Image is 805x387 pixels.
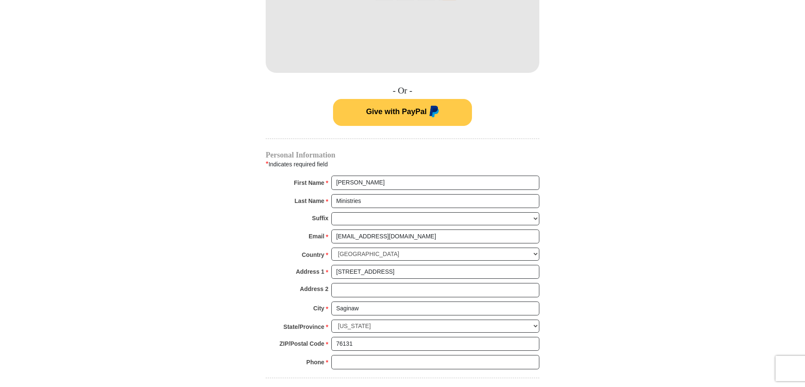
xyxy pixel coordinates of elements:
[307,356,325,368] strong: Phone
[427,106,439,119] img: paypal
[280,338,325,350] strong: ZIP/Postal Code
[266,152,539,158] h4: Personal Information
[309,230,324,242] strong: Email
[313,302,324,314] strong: City
[366,107,426,116] span: Give with PayPal
[266,159,539,170] div: Indicates required field
[312,212,328,224] strong: Suffix
[296,266,325,278] strong: Address 1
[283,321,324,333] strong: State/Province
[295,195,325,207] strong: Last Name
[333,99,472,126] button: Give with PayPal
[266,85,539,96] h4: - Or -
[300,283,328,295] strong: Address 2
[302,249,325,261] strong: Country
[294,177,324,189] strong: First Name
